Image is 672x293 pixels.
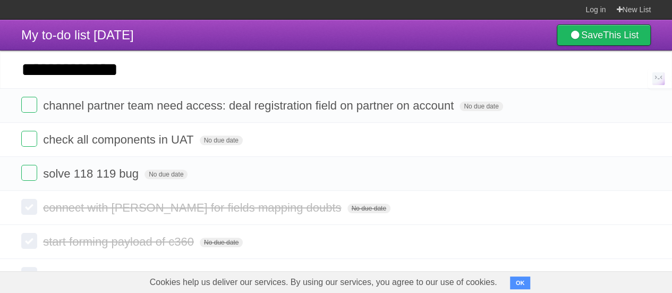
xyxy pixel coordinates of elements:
span: check all components in UAT [43,133,196,146]
span: connect with [PERSON_NAME] for fields mapping doubts [43,201,344,214]
span: channel partner team need access: deal registration field on partner on account [43,99,456,112]
span: My to-do list [DATE] [21,28,134,42]
a: SaveThis List [557,24,651,46]
button: OK [510,277,531,289]
label: Done [21,131,37,147]
label: Done [21,199,37,215]
label: Done [21,267,37,283]
span: No due date [144,170,188,179]
span: No due date [347,204,390,213]
label: Done [21,165,37,181]
span: No due date [200,136,243,145]
span: technical questions and doubts on C360 API call [43,269,296,282]
span: solve 118 119 bug [43,167,141,180]
label: Done [21,97,37,113]
span: No due date [460,102,503,111]
label: Done [21,233,37,249]
span: Cookies help us deliver our services. By using our services, you agree to our use of cookies. [139,272,508,293]
b: This List [603,30,639,40]
span: No due date [200,238,243,247]
span: start forming payload of c360 [43,235,197,248]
